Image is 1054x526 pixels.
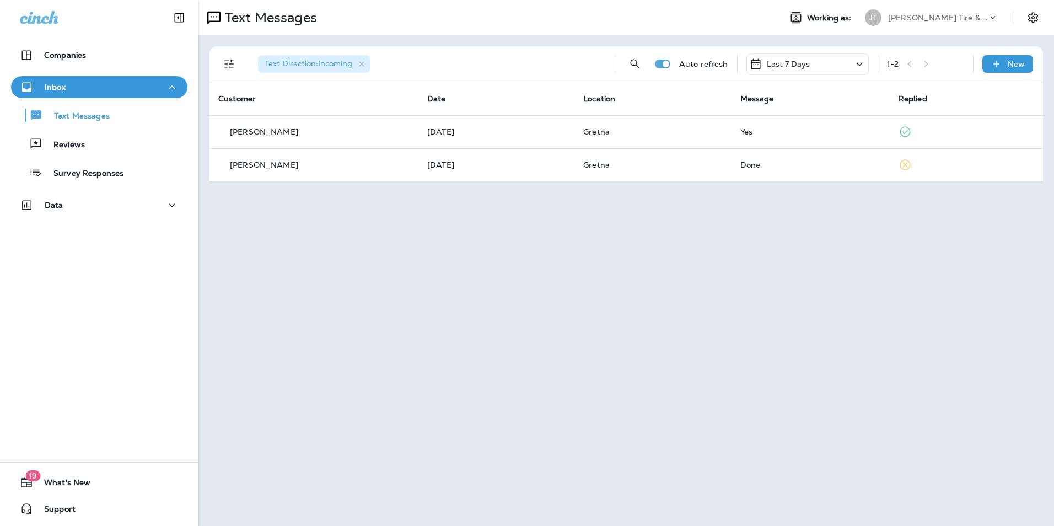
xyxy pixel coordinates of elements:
p: Data [45,201,63,210]
div: Done [740,160,881,169]
button: Survey Responses [11,161,187,184]
span: Replied [899,94,927,104]
div: 1 - 2 [887,60,899,68]
p: Text Messages [221,9,317,26]
p: Reviews [42,140,85,151]
span: Support [33,504,76,518]
span: Working as: [807,13,854,23]
p: New [1008,60,1025,68]
p: Survey Responses [42,169,123,179]
div: JT [865,9,881,26]
span: Location [583,94,615,104]
span: Date [427,94,446,104]
span: Customer [218,94,256,104]
button: Filters [218,53,240,75]
p: Companies [44,51,86,60]
button: Companies [11,44,187,66]
p: Last 7 Days [767,60,810,68]
p: [PERSON_NAME] [230,160,298,169]
p: Sep 11, 2025 10:15 AM [427,127,566,136]
div: Yes [740,127,881,136]
p: Inbox [45,83,66,92]
span: What's New [33,478,90,491]
button: Text Messages [11,104,187,127]
button: Inbox [11,76,187,98]
p: Text Messages [43,111,110,122]
button: Search Messages [624,53,646,75]
button: Collapse Sidebar [164,7,195,29]
p: [PERSON_NAME] [230,127,298,136]
span: Message [740,94,774,104]
div: Text Direction:Incoming [258,55,370,73]
button: Settings [1023,8,1043,28]
button: 19What's New [11,471,187,493]
span: Gretna [583,127,610,137]
button: Reviews [11,132,187,155]
p: Sep 10, 2025 11:58 AM [427,160,566,169]
button: Data [11,194,187,216]
span: Text Direction : Incoming [265,58,352,68]
p: Auto refresh [679,60,728,68]
span: Gretna [583,160,610,170]
span: 19 [25,470,40,481]
p: [PERSON_NAME] Tire & Auto [888,13,987,22]
button: Support [11,498,187,520]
